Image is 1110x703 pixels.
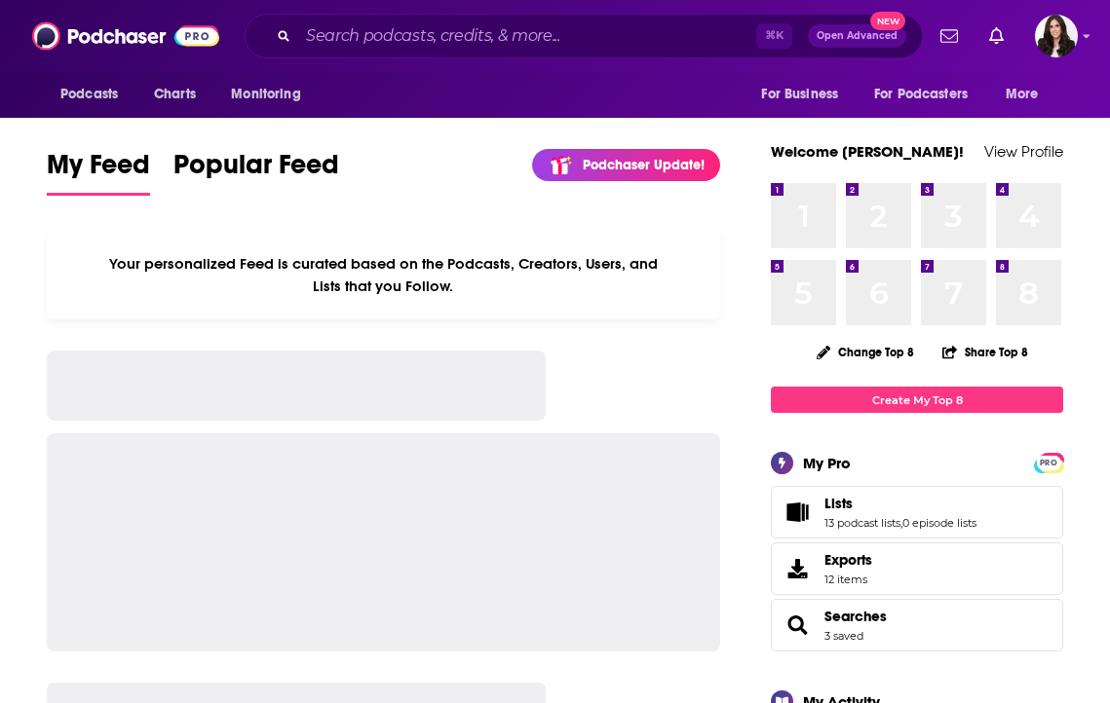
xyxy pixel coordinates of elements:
[1035,15,1078,57] img: User Profile
[808,24,906,48] button: Open AdvancedNew
[933,19,966,53] a: Show notifications dropdown
[824,495,976,512] a: Lists
[824,608,887,625] a: Searches
[1037,456,1060,470] span: PRO
[874,81,968,108] span: For Podcasters
[47,231,720,319] div: Your personalized Feed is curated based on the Podcasts, Creators, Users, and Lists that you Follow.
[992,76,1063,113] button: open menu
[771,486,1063,538] span: Lists
[778,499,817,526] a: Lists
[771,142,964,161] a: Welcome [PERSON_NAME]!
[824,516,900,530] a: 13 podcast lists
[761,81,838,108] span: For Business
[756,23,792,49] span: ⌘ K
[47,148,150,196] a: My Feed
[47,148,150,193] span: My Feed
[817,31,898,41] span: Open Advanced
[824,629,863,643] a: 3 saved
[803,454,851,472] div: My Pro
[1006,81,1039,108] span: More
[231,81,300,108] span: Monitoring
[747,76,862,113] button: open menu
[824,551,872,569] span: Exports
[298,20,756,52] input: Search podcasts, credits, & more...
[778,555,817,582] span: Exports
[173,148,339,193] span: Popular Feed
[981,19,1012,53] a: Show notifications dropdown
[984,142,1063,161] a: View Profile
[824,573,872,586] span: 12 items
[778,611,817,639] a: Searches
[32,18,219,55] img: Podchaser - Follow, Share and Rate Podcasts
[60,81,118,108] span: Podcasts
[1035,15,1078,57] button: Show profile menu
[900,516,902,530] span: ,
[861,76,996,113] button: open menu
[1035,15,1078,57] span: Logged in as RebeccaShapiro
[583,157,705,173] p: Podchaser Update!
[173,148,339,196] a: Popular Feed
[141,76,208,113] a: Charts
[771,542,1063,595] a: Exports
[824,495,853,512] span: Lists
[154,81,196,108] span: Charts
[771,599,1063,651] span: Searches
[245,14,923,58] div: Search podcasts, credits, & more...
[902,516,976,530] a: 0 episode lists
[870,12,905,30] span: New
[805,340,926,364] button: Change Top 8
[771,387,1063,413] a: Create My Top 8
[941,333,1029,371] button: Share Top 8
[1037,455,1060,469] a: PRO
[217,76,325,113] button: open menu
[47,76,143,113] button: open menu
